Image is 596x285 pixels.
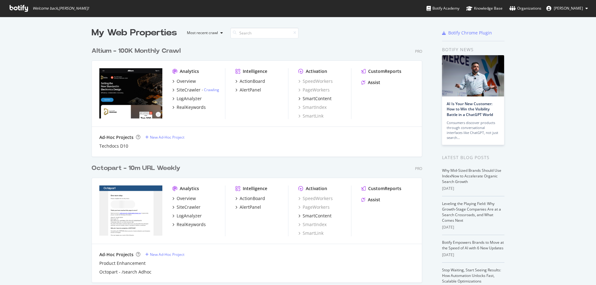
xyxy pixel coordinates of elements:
div: Overview [177,78,196,84]
div: SiteCrawler [177,87,201,93]
a: New Ad-Hoc Project [145,252,184,257]
a: SiteCrawler [172,204,201,210]
a: Assist [361,79,380,86]
div: AlertPanel [240,204,261,210]
button: [PERSON_NAME] [541,3,593,13]
span: Welcome back, [PERSON_NAME] ! [33,6,89,11]
div: Analytics [180,185,199,192]
div: Assist [368,79,380,86]
div: - [202,87,219,92]
img: altium.com [99,68,162,118]
div: My Web Properties [92,27,177,39]
a: Octopart - /search Adhoc [99,269,151,275]
a: AI Is Your New Customer: How to Win the Visibility Battle in a ChatGPT World [447,101,493,117]
a: SmartLink [298,230,323,236]
div: Most recent crawl [187,31,218,35]
a: AlertPanel [235,204,261,210]
div: Consumers discover products through conversational interfaces like ChatGPT, not just search… [447,120,499,140]
div: Activation [306,185,327,192]
div: Organizations [509,5,541,11]
div: RealKeywords [177,221,206,228]
div: New Ad-Hoc Project [150,135,184,140]
a: PageWorkers [298,87,330,93]
a: Why Mid-Sized Brands Should Use IndexNow to Accelerate Organic Search Growth [442,168,501,184]
div: RealKeywords [177,104,206,110]
a: RealKeywords [172,104,206,110]
div: Ad-Hoc Projects [99,252,133,258]
a: Assist [361,197,380,203]
a: SmartIndex [298,104,327,110]
div: LogAnalyzer [177,213,202,219]
div: Activation [306,68,327,74]
div: Analytics [180,68,199,74]
div: Altium - 100K Monthly Crawl [92,47,181,56]
a: Botify Chrome Plugin [442,30,492,36]
a: LogAnalyzer [172,96,202,102]
div: New Ad-Hoc Project [150,252,184,257]
div: Botify news [442,46,504,53]
div: Intelligence [243,185,267,192]
a: CustomReports [361,68,401,74]
div: CustomReports [368,68,401,74]
a: SiteCrawler- Crawling [172,87,219,93]
div: Latest Blog Posts [442,154,504,161]
div: [DATE] [442,225,504,230]
div: SiteCrawler [177,204,201,210]
div: Pro [415,49,422,54]
a: SmartContent [298,96,332,102]
div: Ad-Hoc Projects [99,134,133,140]
a: ActionBoard [235,78,265,84]
div: SmartContent [303,213,332,219]
div: Octopart - 10m URL Weekly [92,164,180,173]
a: AlertPanel [235,87,261,93]
a: ActionBoard [235,195,265,202]
a: New Ad-Hoc Project [145,135,184,140]
a: SpeedWorkers [298,195,333,202]
div: AlertPanel [240,87,261,93]
div: Knowledge Base [466,5,503,11]
a: Altium - 100K Monthly Crawl [92,47,183,56]
div: Assist [368,197,380,203]
div: SmartContent [303,96,332,102]
a: SmartLink [298,113,323,119]
span: Alex Dahms [554,6,583,11]
a: Overview [172,78,196,84]
div: Overview [177,195,196,202]
div: CustomReports [368,185,401,192]
div: LogAnalyzer [177,96,202,102]
img: AI Is Your New Customer: How to Win the Visibility Battle in a ChatGPT World [442,55,504,96]
div: Botify Chrome Plugin [448,30,492,36]
div: [DATE] [442,252,504,258]
div: Intelligence [243,68,267,74]
a: Botify Empowers Brands to Move at the Speed of AI with 6 New Updates [442,240,504,251]
div: Botify Academy [427,5,459,11]
div: Pro [415,166,422,171]
a: RealKeywords [172,221,206,228]
div: ActionBoard [240,195,265,202]
a: LogAnalyzer [172,213,202,219]
a: Product Enhancement [99,260,146,266]
a: CustomReports [361,185,401,192]
a: SmartContent [298,213,332,219]
a: Techdocs D10 [99,143,128,149]
div: ActionBoard [240,78,265,84]
a: SpeedWorkers [298,78,333,84]
a: Overview [172,195,196,202]
a: SmartIndex [298,221,327,228]
div: [DATE] [442,186,504,191]
a: PageWorkers [298,204,330,210]
a: Stop Waiting, Start Seeing Results: How Automation Unlocks Fast, Scalable Optimizations [442,267,501,284]
button: Most recent crawl [182,28,225,38]
img: octopart.com [99,185,162,236]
